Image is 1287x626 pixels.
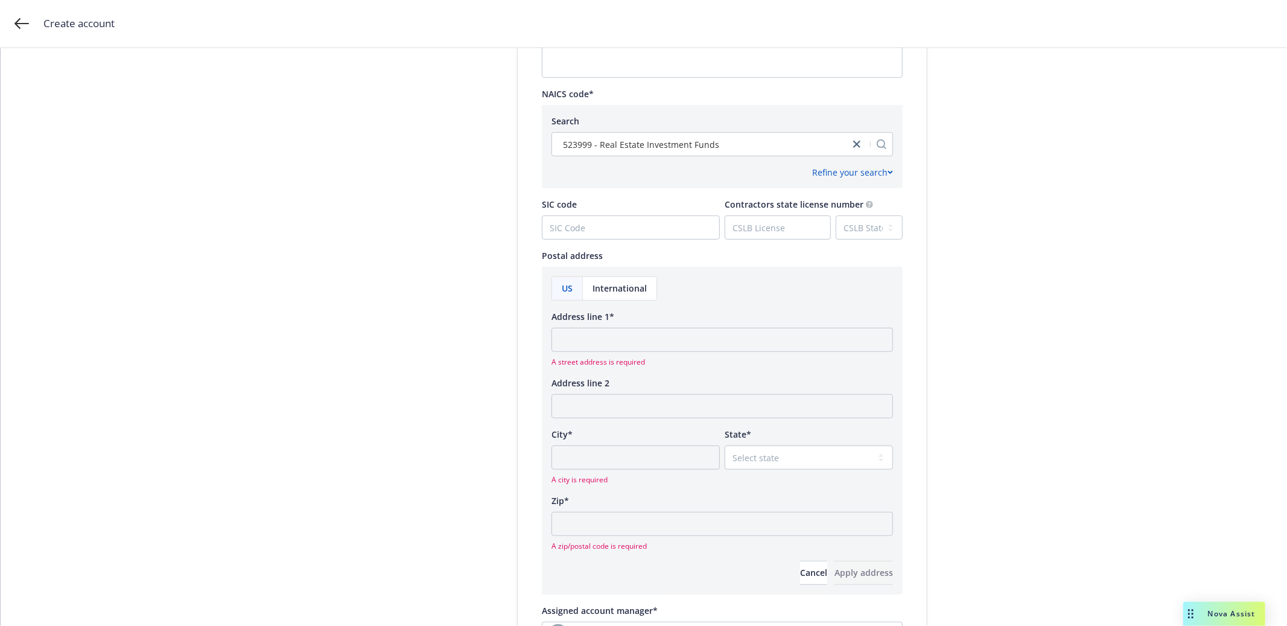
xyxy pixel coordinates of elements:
[1183,602,1265,626] button: Nova Assist
[551,429,573,440] span: City*
[563,138,719,151] span: 523999 - Real Estate Investment Funds
[1,48,1287,626] div: ;
[562,282,573,295] span: US
[800,567,827,578] span: Cancel
[850,137,864,152] a: close
[725,216,830,239] input: CSLB License
[542,199,577,210] span: SIC code
[551,357,893,367] span: A street address is required
[542,88,594,100] span: NAICS code*
[812,166,893,179] div: Refine your search
[725,199,863,210] span: Contractors state license number
[551,377,609,389] span: Address line 2
[725,429,751,440] span: State*
[551,115,579,127] span: Search
[834,567,893,578] span: Apply address
[551,474,720,485] span: A city is required
[834,561,893,585] button: Apply address
[542,605,658,616] span: Assigned account manager*
[1183,602,1198,626] div: Drag to move
[551,311,614,322] span: Address line 1*
[593,282,647,295] span: International
[1208,608,1256,619] span: Nova Assist
[551,541,893,551] span: A zip/postal code is required
[558,138,844,151] span: 523999 - Real Estate Investment Funds
[800,561,827,585] button: Cancel
[542,250,603,261] span: Postal address
[542,216,719,239] input: SIC Code
[43,16,115,31] span: Create account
